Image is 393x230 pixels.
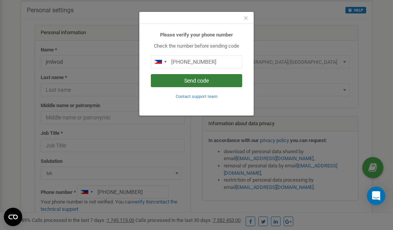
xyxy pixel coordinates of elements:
small: Contact support team [176,94,218,99]
button: Close [244,14,248,22]
input: 0905 123 4567 [151,55,242,68]
p: Check the number before sending code [151,43,242,50]
span: × [244,13,248,23]
a: Contact support team [176,93,218,99]
button: Open CMP widget [4,208,22,226]
button: Send code [151,74,242,87]
div: Telephone country code [151,56,169,68]
b: Please verify your phone number [160,32,233,38]
div: Open Intercom Messenger [367,187,385,205]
